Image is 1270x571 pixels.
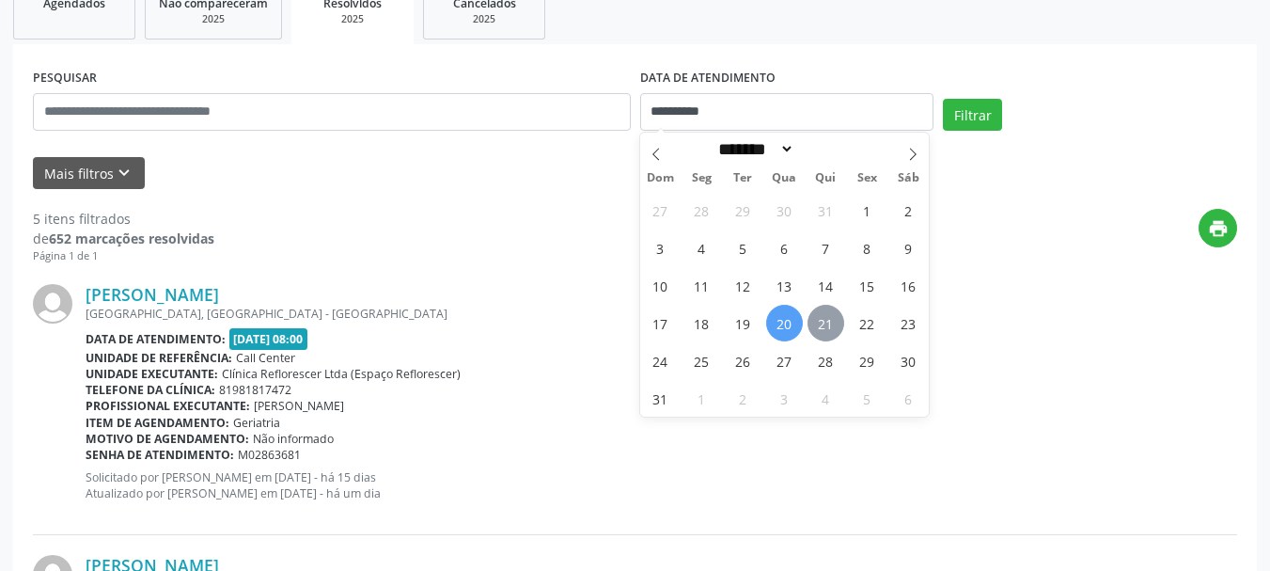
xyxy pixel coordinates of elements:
[683,267,720,304] span: Agosto 11, 2025
[219,382,291,398] span: 81981817472
[849,230,886,266] span: Agosto 8, 2025
[683,342,720,379] span: Agosto 25, 2025
[725,380,761,417] span: Setembro 2, 2025
[642,380,679,417] span: Agosto 31, 2025
[807,342,844,379] span: Agosto 28, 2025
[725,192,761,229] span: Julho 29, 2025
[33,64,97,93] label: PESQUISAR
[683,192,720,229] span: Julho 28, 2025
[49,230,214,247] strong: 652 marcações resolvidas
[229,328,308,350] span: [DATE] 08:00
[86,447,234,463] b: Senha de atendimento:
[890,305,927,341] span: Agosto 23, 2025
[254,398,344,414] span: [PERSON_NAME]
[642,267,679,304] span: Agosto 10, 2025
[766,342,803,379] span: Agosto 27, 2025
[236,350,295,366] span: Call Center
[86,431,249,447] b: Motivo de agendamento:
[233,415,280,431] span: Geriatria
[33,284,72,324] img: img
[86,415,229,431] b: Item de agendamento:
[33,157,145,190] button: Mais filtroskeyboard_arrow_down
[943,99,1002,131] button: Filtrar
[253,431,334,447] span: Não informado
[807,192,844,229] span: Julho 31, 2025
[681,172,722,184] span: Seg
[683,230,720,266] span: Agosto 4, 2025
[766,380,803,417] span: Setembro 3, 2025
[683,380,720,417] span: Setembro 1, 2025
[890,267,927,304] span: Agosto 16, 2025
[887,172,929,184] span: Sáb
[766,230,803,266] span: Agosto 6, 2025
[1199,209,1237,247] button: print
[890,192,927,229] span: Agosto 2, 2025
[640,172,682,184] span: Dom
[683,305,720,341] span: Agosto 18, 2025
[849,192,886,229] span: Agosto 1, 2025
[640,64,776,93] label: DATA DE ATENDIMENTO
[807,230,844,266] span: Agosto 7, 2025
[33,229,214,248] div: de
[86,469,1237,501] p: Solicitado por [PERSON_NAME] em [DATE] - há 15 dias Atualizado por [PERSON_NAME] em [DATE] - há u...
[807,305,844,341] span: Agosto 21, 2025
[890,230,927,266] span: Agosto 9, 2025
[849,342,886,379] span: Agosto 29, 2025
[642,305,679,341] span: Agosto 17, 2025
[766,267,803,304] span: Agosto 13, 2025
[807,267,844,304] span: Agosto 14, 2025
[305,12,400,26] div: 2025
[86,284,219,305] a: [PERSON_NAME]
[86,366,218,382] b: Unidade executante:
[713,139,795,159] select: Month
[1208,218,1229,239] i: print
[849,380,886,417] span: Setembro 5, 2025
[238,447,301,463] span: M02863681
[33,248,214,264] div: Página 1 de 1
[846,172,887,184] span: Sex
[722,172,763,184] span: Ter
[766,192,803,229] span: Julho 30, 2025
[33,209,214,229] div: 5 itens filtrados
[222,366,461,382] span: Clínica Reflorescer Ltda (Espaço Reflorescer)
[725,342,761,379] span: Agosto 26, 2025
[725,230,761,266] span: Agosto 5, 2025
[805,172,846,184] span: Qui
[86,382,215,398] b: Telefone da clínica:
[114,163,134,183] i: keyboard_arrow_down
[725,305,761,341] span: Agosto 19, 2025
[725,267,761,304] span: Agosto 12, 2025
[159,12,268,26] div: 2025
[890,380,927,417] span: Setembro 6, 2025
[86,350,232,366] b: Unidade de referência:
[849,305,886,341] span: Agosto 22, 2025
[766,305,803,341] span: Agosto 20, 2025
[642,230,679,266] span: Agosto 3, 2025
[807,380,844,417] span: Setembro 4, 2025
[437,12,531,26] div: 2025
[642,342,679,379] span: Agosto 24, 2025
[763,172,805,184] span: Qua
[642,192,679,229] span: Julho 27, 2025
[849,267,886,304] span: Agosto 15, 2025
[86,306,1237,322] div: [GEOGRAPHIC_DATA], [GEOGRAPHIC_DATA] - [GEOGRAPHIC_DATA]
[890,342,927,379] span: Agosto 30, 2025
[86,331,226,347] b: Data de atendimento:
[86,398,250,414] b: Profissional executante:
